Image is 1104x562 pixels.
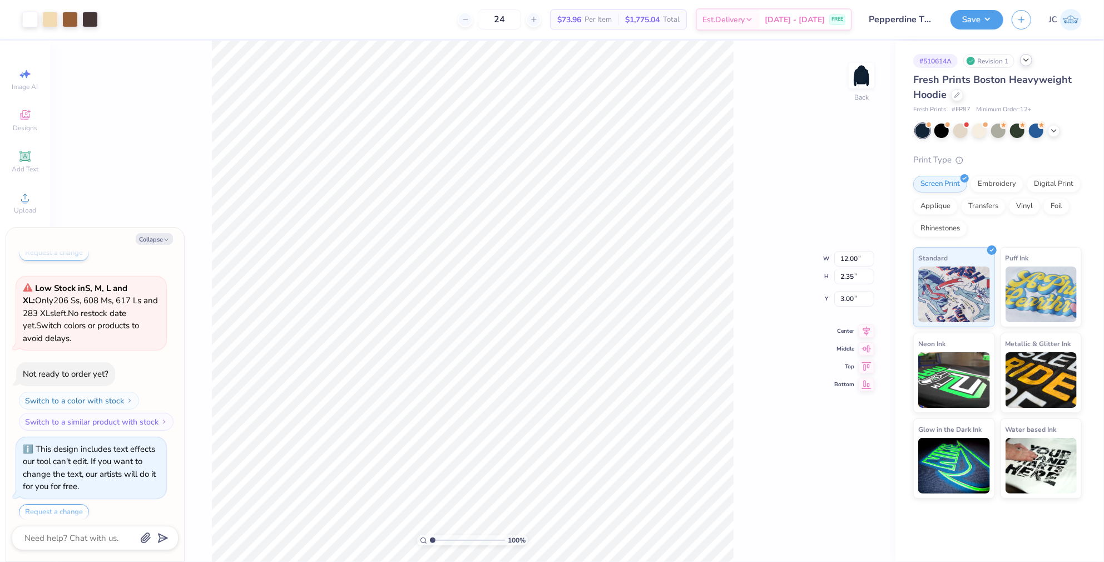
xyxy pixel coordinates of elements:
[976,105,1032,115] span: Minimum Order: 12 +
[854,92,869,102] div: Back
[913,54,958,68] div: # 510614A
[508,535,526,545] span: 100 %
[23,443,156,492] div: This design includes text effects our tool can't edit. If you want to change the text, our artist...
[13,124,37,132] span: Designs
[963,54,1014,68] div: Revision 1
[913,176,967,193] div: Screen Print
[913,154,1082,166] div: Print Type
[1027,176,1081,193] div: Digital Print
[19,392,139,410] button: Switch to a color with stock
[913,73,1072,101] span: Fresh Prints Boston Heavyweight Hoodie
[1043,198,1070,215] div: Foil
[918,267,990,322] img: Standard
[1006,423,1057,435] span: Water based Ink
[1009,198,1040,215] div: Vinyl
[1006,338,1071,349] span: Metallic & Glitter Ink
[23,283,158,344] span: Only 206 Ss, 608 Ms, 617 Ls and 283 XLs left. Switch colors or products to avoid delays.
[913,220,967,237] div: Rhinestones
[23,308,126,332] span: No restock date yet.
[1006,267,1077,322] img: Puff Ink
[23,283,127,307] strong: Low Stock in S, M, L and XL :
[19,504,89,520] button: Request a change
[971,176,1023,193] div: Embroidery
[12,165,38,174] span: Add Text
[834,363,854,371] span: Top
[918,438,990,494] img: Glow in the Dark Ink
[1006,438,1077,494] img: Water based Ink
[161,418,167,425] img: Switch to a similar product with stock
[585,14,612,26] span: Per Item
[834,345,854,353] span: Middle
[12,82,38,91] span: Image AI
[860,8,942,31] input: Untitled Design
[23,368,108,379] div: Not ready to order yet?
[625,14,660,26] span: $1,775.04
[918,423,982,435] span: Glow in the Dark Ink
[1049,13,1057,26] span: JC
[136,233,173,245] button: Collapse
[14,206,36,215] span: Upload
[663,14,680,26] span: Total
[19,245,89,261] button: Request a change
[126,397,133,404] img: Switch to a color with stock
[831,16,843,23] span: FREE
[19,413,174,431] button: Switch to a similar product with stock
[961,198,1006,215] div: Transfers
[834,381,854,388] span: Bottom
[702,14,745,26] span: Est. Delivery
[1006,352,1077,408] img: Metallic & Glitter Ink
[1060,9,1082,31] img: Jovie Chen
[913,105,946,115] span: Fresh Prints
[952,105,971,115] span: # FP87
[850,65,873,87] img: Back
[918,352,990,408] img: Neon Ink
[557,14,581,26] span: $73.96
[918,252,948,264] span: Standard
[765,14,825,26] span: [DATE] - [DATE]
[834,327,854,335] span: Center
[913,198,958,215] div: Applique
[1049,9,1082,31] a: JC
[1006,252,1029,264] span: Puff Ink
[478,9,521,29] input: – –
[950,10,1003,29] button: Save
[918,338,945,349] span: Neon Ink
